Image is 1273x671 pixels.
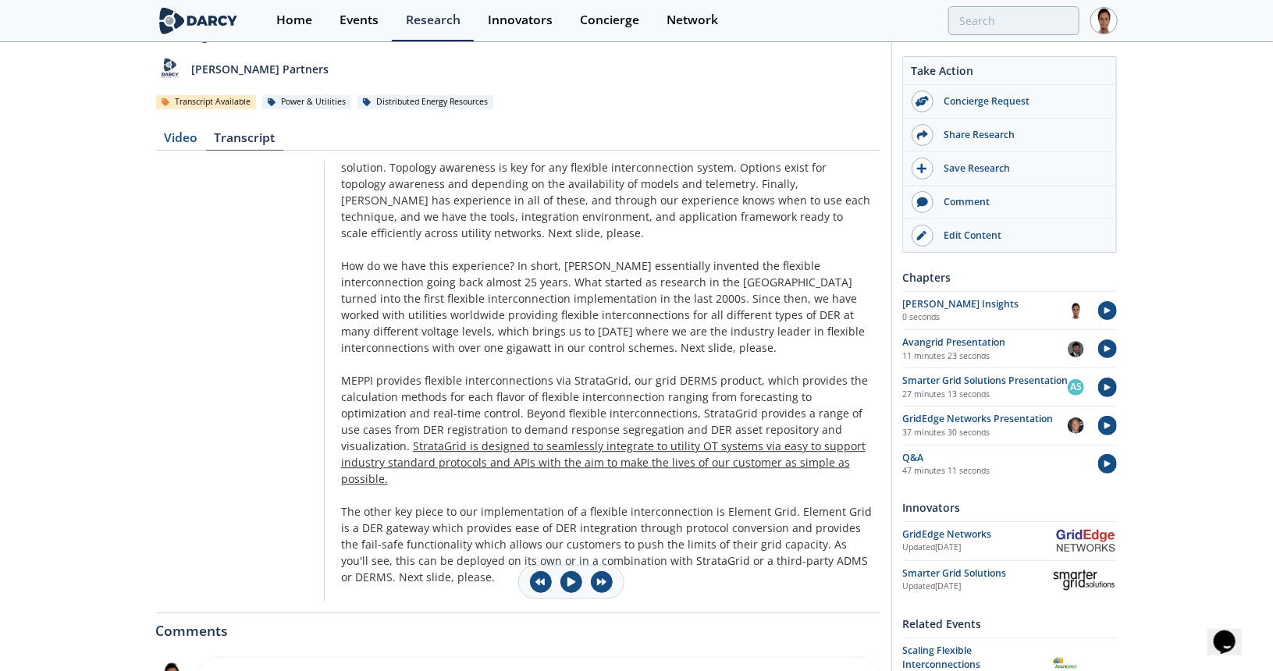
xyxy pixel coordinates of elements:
span: Since then, we have worked with utilities worldwide providing flexible interconnections for all d... [341,291,865,355]
img: Smarter Grid Solutions [1051,567,1117,592]
p: 0 seconds [902,311,1068,324]
div: Comment [933,195,1108,209]
span: Topology awareness is key for any flexible interconnection system. [389,160,737,175]
div: Related Events [902,610,1117,637]
span: Scaling Flexible Interconnections [902,644,980,671]
div: Save Research [933,162,1108,176]
p: 27 minutes 13 seconds [902,389,1068,401]
div: Avangrid Presentation [902,335,1068,350]
img: 5cfa40ca-9607-453e-bb0e-88ef218409ba [1068,417,1084,434]
span: MEPPI provides flexible interconnections via StrataGrid, our grid DERMS product, which provides t... [341,373,868,421]
div: Video [156,132,206,151]
div: Transcript [206,132,283,151]
div: Research [406,14,460,27]
div: Concierge [580,14,639,27]
div: Distributed Energy Resources [357,95,494,109]
span: Beyond flexible interconnections, StrataGrid provides a range of use cases from DER registration ... [341,406,862,453]
div: Network [667,14,718,27]
div: [PERSON_NAME] Insights [902,297,1068,311]
span: Finally, [PERSON_NAME] has experience in all of these, and through our experience knows when to u... [341,176,870,240]
span: What started as research in the [GEOGRAPHIC_DATA] turned into the first flexible interconnection ... [341,275,852,306]
span: Next slide, please. [399,570,495,584]
div: Updated [DATE] [902,541,1055,554]
input: Advanced Search [948,6,1079,35]
img: vRBZwDRnSTOrB1qTpmXr [1068,303,1084,319]
span: In short, [PERSON_NAME] essentially invented the flexible interconnection going back almost 25 ye... [341,258,820,289]
div: GridEdge Networks Presentation [902,412,1068,426]
p: [PERSON_NAME] Partners [191,61,329,77]
div: Share Research [933,128,1108,142]
div: Innovators [488,14,553,27]
img: play-chapters.svg [1098,301,1118,321]
div: Events [340,14,379,27]
div: Power & Utilities [262,95,352,109]
img: play-chapters.svg [1098,378,1118,397]
span: StrataGrid is designed to seamlessly integrate to utility OT systems via easy to support industry... [341,438,866,486]
div: Q&A [902,451,1084,465]
div: GridEdge Networks [902,527,1055,541]
img: Profile [1090,7,1118,34]
p: 47 minutes 11 seconds [902,465,1084,478]
img: af384901-eac7-4694-a3d1-fe84a7d1267e [1068,341,1084,357]
span: Element Grid is a DER gateway which provides ease of DER integration through protocol conversion ... [341,504,872,552]
p: 11 minutes 23 seconds [902,350,1068,363]
span: Next slide, please. [548,225,644,240]
div: Smarter Grid Solutions [902,566,1051,580]
img: logo-wide.svg [156,7,241,34]
span: As you'll see, this can be deployed on its own or in a combination with StrataGrid or a third-par... [341,537,868,584]
div: Comments [156,613,880,638]
span: Options exist for topology awareness and depending on the availability of models and telemetry. [341,160,827,191]
span: Next slide, please. [681,340,777,355]
div: AS [1068,379,1084,396]
img: GridEdge Networks [1055,527,1117,555]
img: play-chapters.svg [1098,339,1118,359]
div: Updated [DATE] [902,580,1051,593]
div: Edit Content [933,229,1108,243]
div: Transcript Available [156,95,257,109]
div: Concierge Request [933,94,1108,108]
div: Innovators [902,494,1117,521]
a: GridEdge Networks Updated[DATE] GridEdge Networks [902,527,1117,555]
img: play-chapters.svg [1098,454,1118,474]
div: Home [276,14,312,27]
img: play-chapters.svg [1098,416,1118,435]
div: Chapters [902,264,1117,291]
p: 37 minutes 30 seconds [902,427,1068,439]
a: Smarter Grid Solutions Updated[DATE] Smarter Grid Solutions [902,566,1117,594]
div: Smarter Grid Solutions Presentation [902,374,1068,388]
span: How do we have this experience? [341,258,514,273]
iframe: chat widget [1207,609,1257,655]
span: The other key piece to our implementation of a flexible interconnection is Element Grid. [341,504,800,519]
div: Take Action [903,62,1116,85]
a: Edit Content [903,219,1116,252]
